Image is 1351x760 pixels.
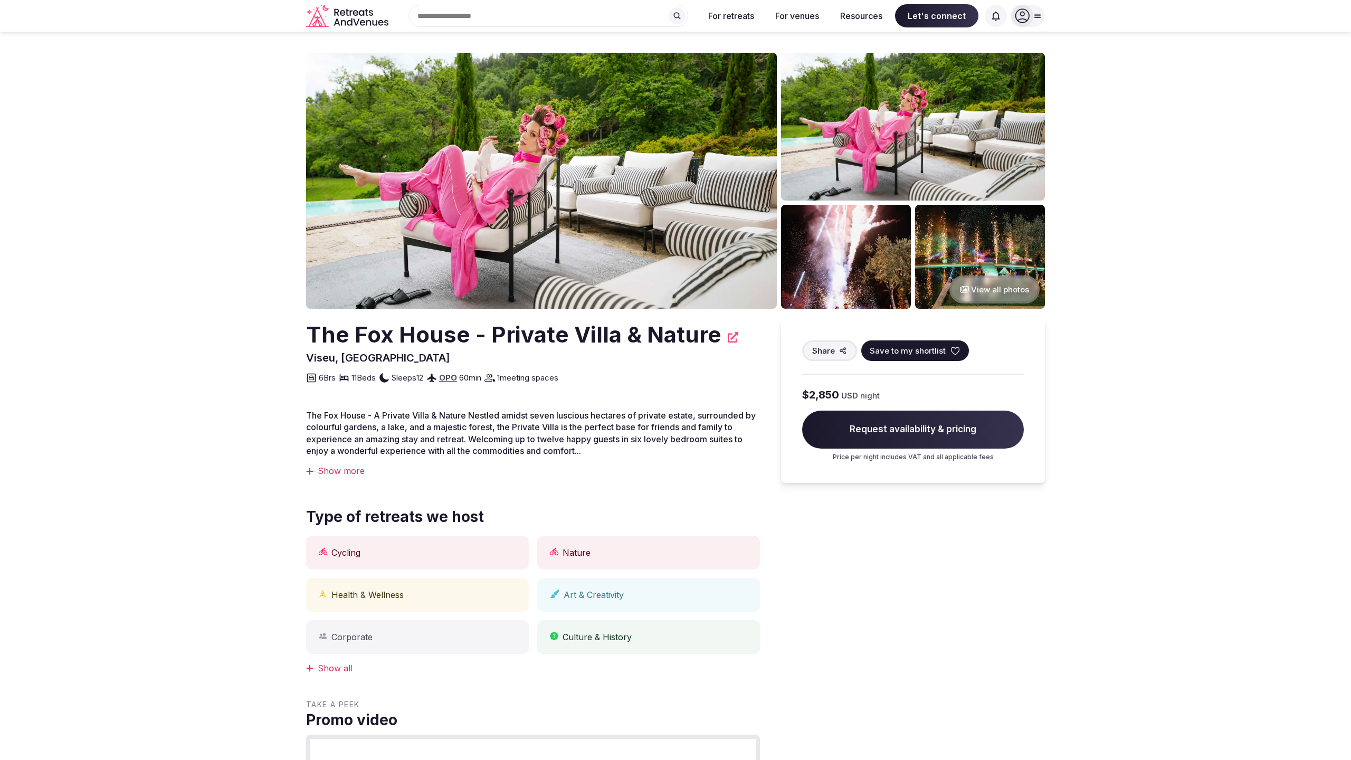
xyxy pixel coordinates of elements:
[802,340,857,361] button: Share
[306,4,391,28] a: Visit the homepage
[459,372,481,383] span: 60 min
[832,4,891,27] button: Resources
[439,373,457,383] a: OPO
[306,4,391,28] svg: Retreats and Venues company logo
[802,387,839,402] span: $2,850
[861,340,969,361] button: Save to my shortlist
[949,275,1040,303] button: View all photos
[306,507,484,527] span: Type of retreats we host
[306,351,450,364] span: Viseu, [GEOGRAPHIC_DATA]
[306,662,760,674] div: Show all
[802,453,1024,462] p: Price per night includes VAT and all applicable fees
[860,390,880,401] span: night
[306,319,721,350] h2: The Fox House - Private Villa & Nature
[351,372,376,383] span: 11 Beds
[497,372,558,383] span: 1 meeting spaces
[306,465,760,477] div: Show more
[392,372,423,383] span: Sleeps 12
[306,53,777,309] img: Venue cover photo
[870,345,946,356] span: Save to my shortlist
[781,53,1045,201] img: Venue gallery photo
[306,410,756,456] span: The Fox House - A Private Villa & Nature Nestled amidst seven luscious hectares of private estate...
[700,4,763,27] button: For retreats
[319,372,336,383] span: 6 Brs
[781,205,911,309] img: Venue gallery photo
[767,4,827,27] button: For venues
[802,411,1024,449] span: Request availability & pricing
[895,4,978,27] span: Let's connect
[812,345,835,356] span: Share
[915,205,1045,309] img: Venue gallery photo
[306,699,760,710] span: Take a peek
[306,710,760,730] span: Promo video
[841,390,858,401] span: USD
